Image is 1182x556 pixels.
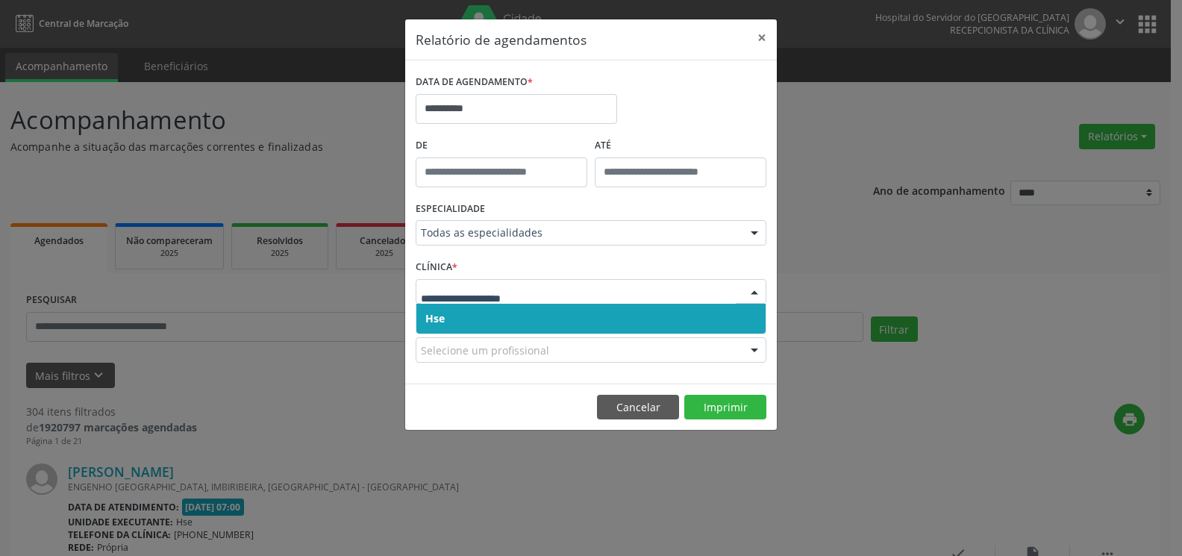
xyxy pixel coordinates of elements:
h5: Relatório de agendamentos [416,30,587,49]
button: Close [747,19,777,56]
label: DATA DE AGENDAMENTO [416,71,533,94]
label: De [416,134,587,157]
span: Selecione um profissional [421,343,549,358]
span: Hse [425,311,445,325]
button: Imprimir [684,395,766,420]
button: Cancelar [597,395,679,420]
span: Todas as especialidades [421,225,736,240]
label: CLÍNICA [416,256,457,279]
label: ESPECIALIDADE [416,198,485,221]
label: ATÉ [595,134,766,157]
